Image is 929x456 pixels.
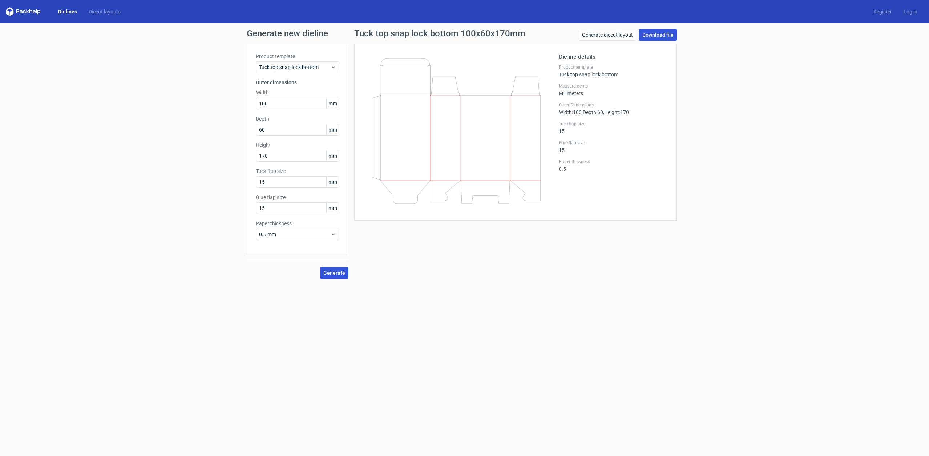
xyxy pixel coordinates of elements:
a: Dielines [52,8,83,15]
h1: Tuck top snap lock bottom 100x60x170mm [354,29,525,38]
a: Diecut layouts [83,8,126,15]
span: mm [326,124,339,135]
h2: Dieline details [559,53,668,61]
span: Generate [323,270,345,275]
label: Depth [256,115,339,122]
button: Generate [320,267,348,279]
div: 15 [559,140,668,153]
div: 0.5 [559,159,668,172]
label: Outer Dimensions [559,102,668,108]
h1: Generate new dieline [247,29,683,38]
h3: Outer dimensions [256,79,339,86]
label: Measurements [559,83,668,89]
div: Millimeters [559,83,668,96]
a: Register [868,8,898,15]
label: Height [256,141,339,149]
label: Tuck flap size [256,168,339,175]
label: Product template [256,53,339,60]
label: Paper thickness [256,220,339,227]
span: mm [326,203,339,214]
span: 0.5 mm [259,231,331,238]
span: , Height : 170 [603,109,629,115]
div: Tuck top snap lock bottom [559,64,668,77]
span: , Depth : 60 [582,109,603,115]
label: Product template [559,64,668,70]
label: Glue flap size [256,194,339,201]
span: mm [326,150,339,161]
a: Generate diecut layout [579,29,636,41]
label: Paper thickness [559,159,668,165]
span: Width : 100 [559,109,582,115]
span: mm [326,177,339,187]
label: Glue flap size [559,140,668,146]
label: Tuck flap size [559,121,668,127]
span: mm [326,98,339,109]
div: 15 [559,121,668,134]
a: Download file [639,29,677,41]
span: Tuck top snap lock bottom [259,64,331,71]
a: Log in [898,8,923,15]
label: Width [256,89,339,96]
